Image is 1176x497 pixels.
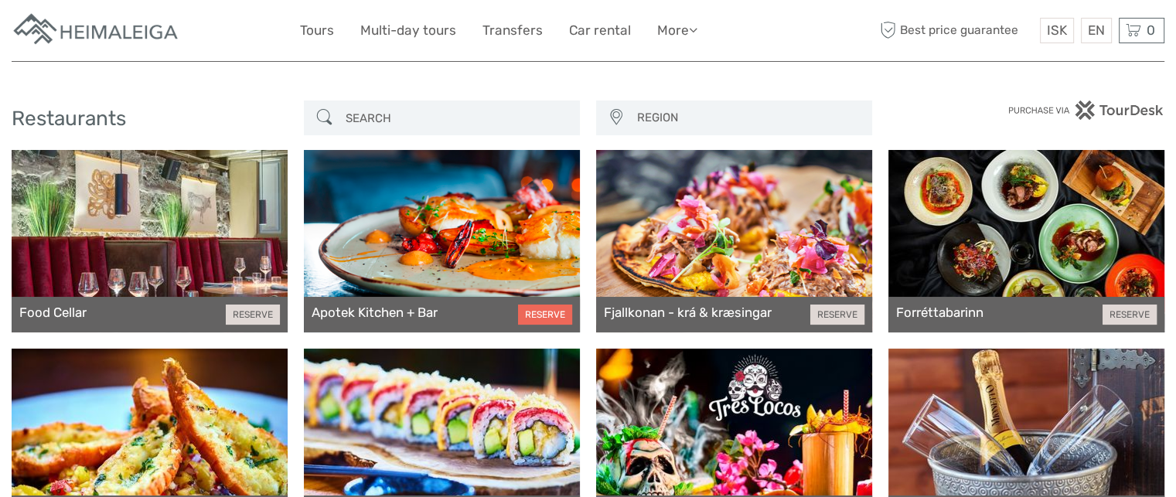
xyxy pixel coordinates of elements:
[300,19,334,42] a: Tours
[482,19,543,42] a: Transfers
[360,19,456,42] a: Multi-day tours
[1007,100,1164,120] img: PurchaseViaTourDesk.png
[339,104,572,131] input: SEARCH
[518,305,572,325] a: RESERVE
[178,24,196,43] button: Open LiveChat chat widget
[630,105,864,131] button: REGION
[604,305,772,320] a: Fjallkonan - krá & kræsingar
[22,27,175,39] p: We're away right now. Please check back later!
[896,305,983,320] a: Forréttabarinn
[1081,18,1112,43] div: EN
[226,305,280,325] a: RESERVE
[12,12,182,49] img: Apartments in Reykjavik
[12,107,288,131] h2: Restaurants
[312,305,438,320] a: Apotek Kitchen + Bar
[657,19,697,42] a: More
[1047,22,1067,38] span: ISK
[1144,22,1157,38] span: 0
[810,305,864,325] a: RESERVE
[19,305,87,320] a: Food Cellar
[1103,305,1157,325] a: RESERVE
[876,18,1036,43] span: Best price guarantee
[569,19,631,42] a: Car rental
